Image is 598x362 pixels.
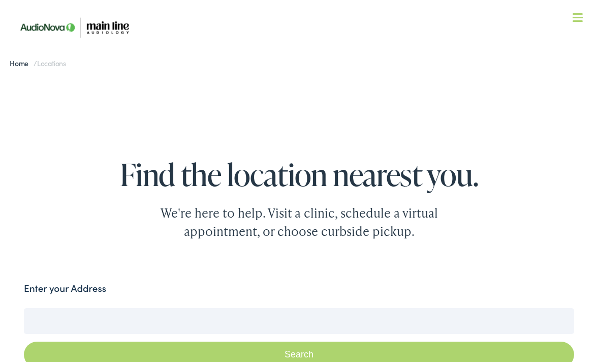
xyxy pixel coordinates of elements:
a: What We Offer [20,41,586,62]
label: Enter your Address [24,281,106,296]
span: Locations [37,58,66,68]
h1: Find the location nearest you. [12,158,586,191]
a: Home [10,58,34,68]
span: / [10,58,66,68]
input: Enter your address or zip code [24,308,574,334]
div: We're here to help. Visit a clinic, schedule a virtual appointment, or choose curbside pickup. [137,204,462,240]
